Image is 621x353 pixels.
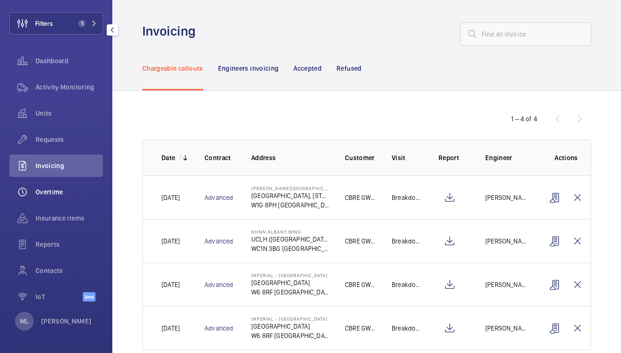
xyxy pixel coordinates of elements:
[251,235,330,244] p: UCLH ([GEOGRAPHIC_DATA]), [GEOGRAPHIC_DATA],
[438,153,470,162] p: Report
[36,161,103,170] span: Invoicing
[161,193,180,202] p: [DATE]
[345,153,377,162] p: Customer
[251,316,330,322] p: Imperial - [GEOGRAPHIC_DATA]
[345,280,377,289] p: CBRE GWS- [GEOGRAPHIC_DATA] ([GEOGRAPHIC_DATA])
[251,272,330,278] p: Imperial - [GEOGRAPHIC_DATA]
[511,114,537,124] div: 1 – 4 of 4
[392,280,424,289] p: Breakdown
[345,236,377,246] p: CBRE GWS UCLH
[205,237,233,245] a: Advanced
[205,194,233,201] a: Advanced
[36,187,103,197] span: Overtime
[485,153,529,162] p: Engineer
[392,324,424,333] p: Breakdown
[336,64,361,73] p: Refused
[9,12,103,35] button: Filters1
[142,64,203,73] p: Chargeable callouts
[36,240,103,249] span: Reports
[293,64,321,73] p: Accepted
[251,287,330,297] p: W6 8RF [GEOGRAPHIC_DATA]
[20,316,29,326] p: ML
[251,322,330,331] p: [GEOGRAPHIC_DATA]
[205,281,233,288] a: Advanced
[392,236,424,246] p: Breakdown
[392,193,424,202] p: Breakdown
[205,324,233,332] a: Advanced
[161,280,180,289] p: [DATE]
[218,64,279,73] p: Engineers invoicing
[251,278,330,287] p: [GEOGRAPHIC_DATA]
[485,236,529,246] p: [PERSON_NAME]
[485,280,529,289] p: [PERSON_NAME]
[345,193,377,202] p: CBRE GWS UCLH
[78,20,86,27] span: 1
[36,292,83,302] span: IoT
[36,213,103,223] span: Insurance items
[251,200,330,210] p: W1G 8PH [GEOGRAPHIC_DATA]
[36,82,103,92] span: Activity Monitoring
[485,324,529,333] p: [PERSON_NAME]
[36,56,103,66] span: Dashboard
[251,229,330,235] p: NHNN Albany Wing
[41,316,92,326] p: [PERSON_NAME]
[205,153,236,162] p: Contract
[161,236,180,246] p: [DATE]
[36,266,103,275] span: Contacts
[36,135,103,144] span: Requests
[251,331,330,340] p: W6 8RF [GEOGRAPHIC_DATA]
[161,153,175,162] p: Date
[251,191,330,200] p: [GEOGRAPHIC_DATA], [STREET_ADDRESS][PERSON_NAME],
[251,244,330,253] p: WC1N 3BG [GEOGRAPHIC_DATA]
[460,22,591,46] input: Find an invoice
[36,109,103,118] span: Units
[544,153,589,162] p: Actions
[83,292,95,302] span: Beta
[142,22,201,40] h1: Invoicing
[392,153,424,162] p: Visit
[251,185,330,191] p: [PERSON_NAME][GEOGRAPHIC_DATA]
[161,324,180,333] p: [DATE]
[485,193,529,202] p: [PERSON_NAME]
[35,19,53,28] span: Filters
[345,324,377,333] p: CBRE GWS- [GEOGRAPHIC_DATA] ([GEOGRAPHIC_DATA])
[251,153,330,162] p: Address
